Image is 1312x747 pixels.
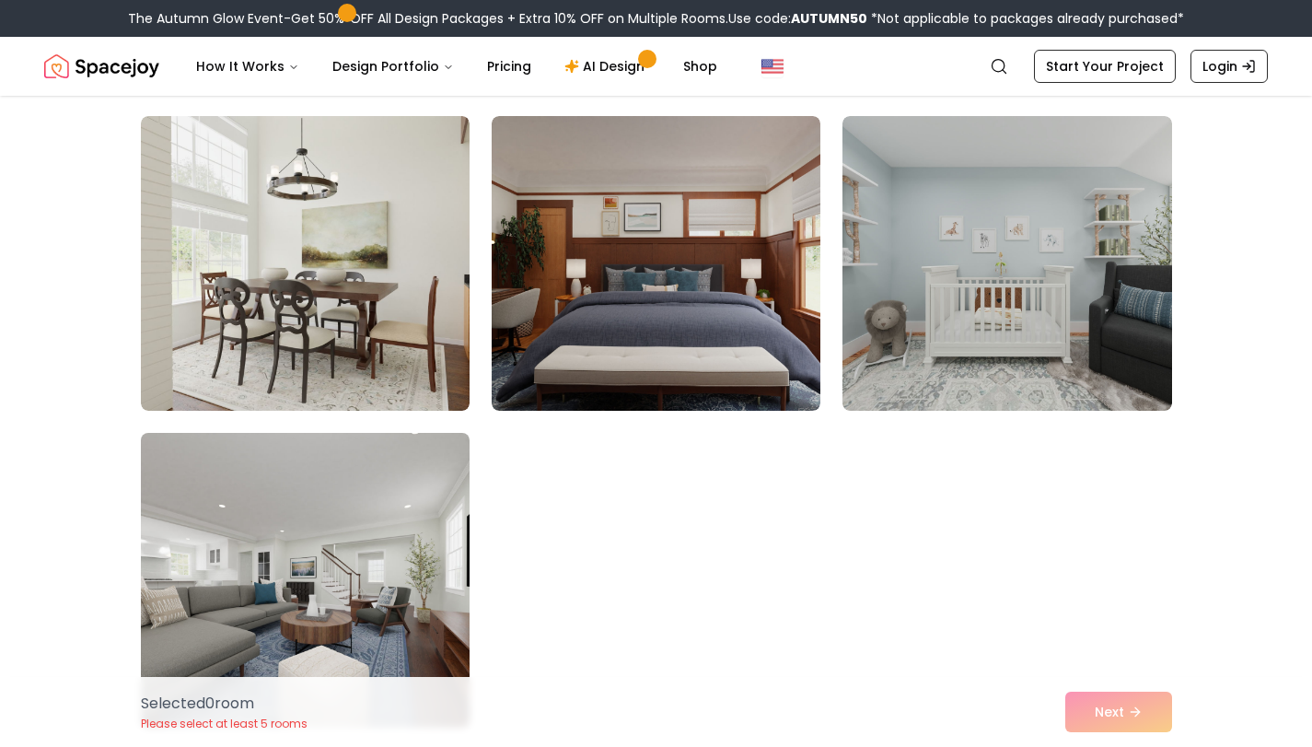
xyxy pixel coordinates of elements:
div: The Autumn Glow Event-Get 50% OFF All Design Packages + Extra 10% OFF on Multiple Rooms. [128,9,1184,28]
a: AI Design [550,48,665,85]
a: Spacejoy [44,48,159,85]
img: Room room-8 [492,116,820,411]
nav: Main [181,48,732,85]
p: Selected 0 room [141,693,308,715]
img: Room room-10 [133,426,478,735]
button: Design Portfolio [318,48,469,85]
nav: Global [44,37,1268,96]
b: AUTUMN50 [791,9,867,28]
span: *Not applicable to packages already purchased* [867,9,1184,28]
button: How It Works [181,48,314,85]
span: Use code: [728,9,867,28]
img: Room room-9 [842,116,1171,411]
img: United States [761,55,784,77]
p: Please select at least 5 rooms [141,717,308,731]
a: Pricing [472,48,546,85]
a: Shop [668,48,732,85]
a: Start Your Project [1034,50,1176,83]
a: Login [1190,50,1268,83]
img: Spacejoy Logo [44,48,159,85]
img: Room room-7 [141,116,470,411]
